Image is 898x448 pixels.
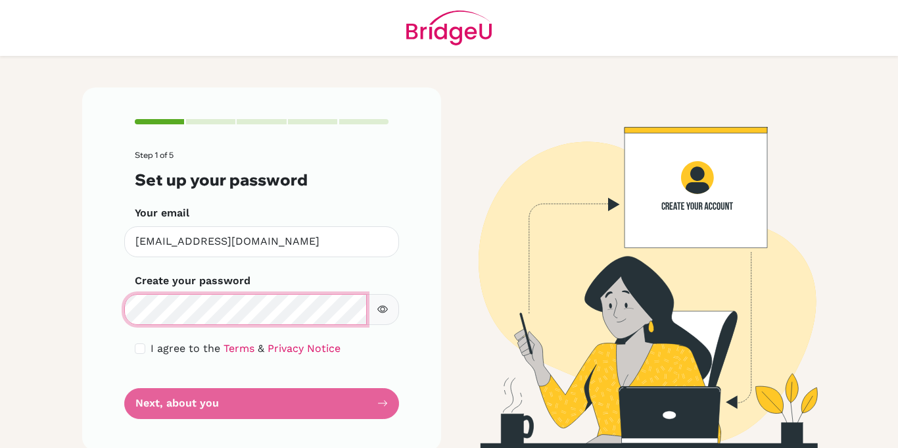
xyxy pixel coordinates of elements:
[258,342,264,355] span: &
[124,226,399,257] input: Insert your email*
[224,342,254,355] a: Terms
[135,273,250,289] label: Create your password
[135,150,174,160] span: Step 1 of 5
[135,205,189,221] label: Your email
[268,342,341,355] a: Privacy Notice
[135,170,389,189] h3: Set up your password
[151,342,220,355] span: I agree to the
